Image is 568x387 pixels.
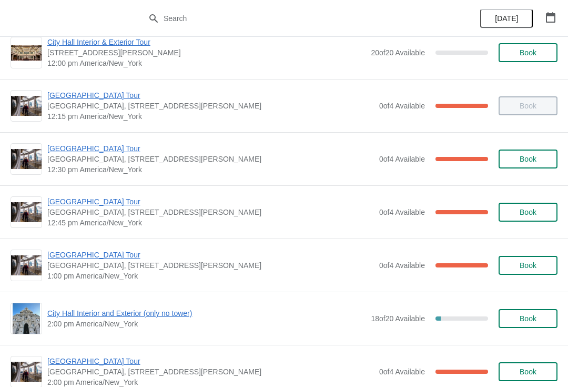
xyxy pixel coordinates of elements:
span: 0 of 4 Available [379,102,425,110]
span: Book [520,261,536,270]
span: 2:00 pm America/New_York [47,319,366,329]
span: 1:00 pm America/New_York [47,271,374,281]
span: City Hall Interior and Exterior (only no tower) [47,308,366,319]
span: [GEOGRAPHIC_DATA] Tour [47,356,374,366]
img: City Hall Tower Tour | City Hall Visitor Center, 1400 John F Kennedy Boulevard Suite 121, Philade... [11,149,42,170]
button: Book [499,256,557,275]
button: Book [499,362,557,381]
button: Book [499,150,557,168]
span: [GEOGRAPHIC_DATA] Tour [47,250,374,260]
span: Book [520,314,536,323]
span: 0 of 4 Available [379,208,425,216]
span: [GEOGRAPHIC_DATA], [STREET_ADDRESS][PERSON_NAME] [47,207,374,217]
span: [GEOGRAPHIC_DATA] Tour [47,196,374,207]
span: Book [520,208,536,216]
span: [GEOGRAPHIC_DATA], [STREET_ADDRESS][PERSON_NAME] [47,260,374,271]
img: City Hall Tower Tour | City Hall Visitor Center, 1400 John F Kennedy Boulevard Suite 121, Philade... [11,96,42,116]
span: 0 of 4 Available [379,155,425,163]
span: [DATE] [495,14,518,23]
button: Book [499,203,557,222]
span: [STREET_ADDRESS][PERSON_NAME] [47,47,366,58]
span: Book [520,48,536,57]
button: [DATE] [480,9,533,28]
span: 20 of 20 Available [371,48,425,57]
span: 18 of 20 Available [371,314,425,323]
span: Book [520,368,536,376]
input: Search [163,9,426,28]
span: [GEOGRAPHIC_DATA] Tour [47,90,374,101]
img: City Hall Interior and Exterior (only no tower) | | 2:00 pm America/New_York [13,303,40,334]
span: [GEOGRAPHIC_DATA], [STREET_ADDRESS][PERSON_NAME] [47,366,374,377]
span: Book [520,155,536,163]
span: [GEOGRAPHIC_DATA], [STREET_ADDRESS][PERSON_NAME] [47,101,374,111]
img: City Hall Tower Tour | City Hall Visitor Center, 1400 John F Kennedy Boulevard Suite 121, Philade... [11,255,42,276]
img: City Hall Tower Tour | City Hall Visitor Center, 1400 John F Kennedy Boulevard Suite 121, Philade... [11,202,42,223]
img: City Hall Tower Tour | City Hall Visitor Center, 1400 John F Kennedy Boulevard Suite 121, Philade... [11,362,42,382]
span: [GEOGRAPHIC_DATA] Tour [47,143,374,154]
span: City Hall Interior & Exterior Tour [47,37,366,47]
img: City Hall Interior & Exterior Tour | 1400 John F Kennedy Boulevard, Suite 121, Philadelphia, PA, ... [11,45,42,61]
span: 12:45 pm America/New_York [47,217,374,228]
span: 12:30 pm America/New_York [47,164,374,175]
button: Book [499,43,557,62]
button: Book [499,309,557,328]
span: 12:00 pm America/New_York [47,58,366,68]
span: [GEOGRAPHIC_DATA], [STREET_ADDRESS][PERSON_NAME] [47,154,374,164]
span: 12:15 pm America/New_York [47,111,374,122]
span: 0 of 4 Available [379,261,425,270]
span: 0 of 4 Available [379,368,425,376]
